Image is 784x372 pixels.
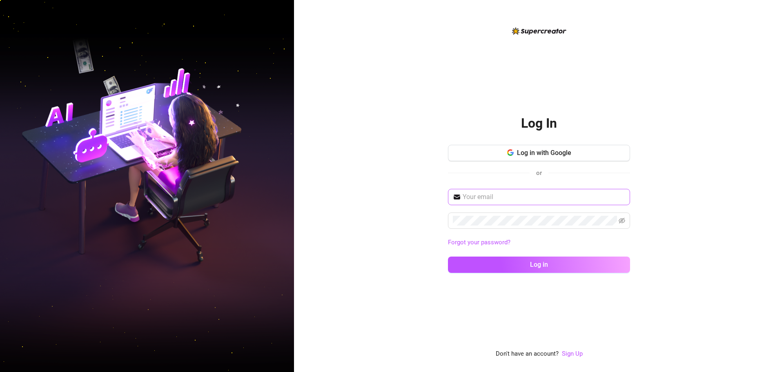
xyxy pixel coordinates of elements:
input: Your email [463,192,625,202]
button: Log in with Google [448,145,630,161]
a: Sign Up [562,349,583,359]
span: Don't have an account? [496,349,559,359]
span: Log in [530,261,548,268]
span: eye-invisible [619,217,625,224]
a: Forgot your password? [448,239,510,246]
span: or [536,169,542,177]
button: Log in [448,257,630,273]
h2: Log In [521,115,557,132]
span: Log in with Google [517,149,571,157]
a: Sign Up [562,350,583,357]
img: logo-BBDzfeDw.svg [512,27,566,35]
a: Forgot your password? [448,238,630,248]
